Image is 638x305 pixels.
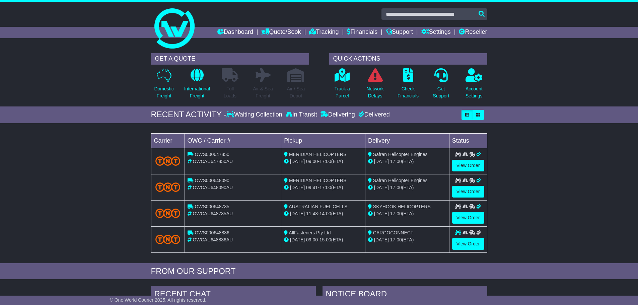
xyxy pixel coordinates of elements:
[421,27,451,38] a: Settings
[320,211,331,216] span: 14:00
[374,211,389,216] span: [DATE]
[110,297,207,303] span: © One World Courier 2025. All rights reserved.
[151,110,227,120] div: RECENT ACTIVITY -
[290,159,305,164] span: [DATE]
[365,133,449,148] td: Delivery
[154,85,173,99] p: Domestic Freight
[373,178,428,183] span: Safran Helicopter Engines
[397,68,419,103] a: CheckFinancials
[284,236,362,243] div: - (ETA)
[261,27,301,38] a: Quote/Book
[289,230,331,235] span: AllFasteners Pty Ltd
[452,160,484,171] a: View Order
[151,286,316,304] div: RECENT CHAT
[185,133,281,148] td: OWC / Carrier #
[226,111,284,119] div: Waiting Collection
[154,68,174,103] a: DomesticFreight
[309,27,339,38] a: Tracking
[319,111,357,119] div: Delivering
[390,185,402,190] span: 17:00
[386,27,413,38] a: Support
[222,85,238,99] p: Full Loads
[334,68,350,103] a: Track aParcel
[433,85,449,99] p: Get Support
[465,68,483,103] a: AccountSettings
[155,182,181,192] img: TNT_Domestic.png
[452,238,484,250] a: View Order
[284,184,362,191] div: - (ETA)
[373,152,428,157] span: Safran Helicopter Engines
[347,27,377,38] a: Financials
[151,133,185,148] td: Carrier
[151,53,309,65] div: GET A QUOTE
[284,210,362,217] div: - (ETA)
[284,111,319,119] div: In Transit
[193,211,233,216] span: OWCAU648735AU
[368,236,446,243] div: (ETA)
[155,156,181,165] img: TNT_Domestic.png
[374,237,389,242] span: [DATE]
[357,111,390,119] div: Delivered
[290,237,305,242] span: [DATE]
[253,85,273,99] p: Air & Sea Freight
[195,178,229,183] span: OWS000648090
[335,85,350,99] p: Track a Parcel
[320,159,331,164] span: 17:00
[306,237,318,242] span: 09:00
[195,152,229,157] span: OWS000647850
[193,159,233,164] span: OWCAU647850AU
[390,211,402,216] span: 17:00
[289,204,347,209] span: AUSTRALIAN FUEL CELLS
[155,235,181,244] img: TNT_Domestic.png
[368,184,446,191] div: (ETA)
[374,185,389,190] span: [DATE]
[320,237,331,242] span: 15:00
[290,185,305,190] span: [DATE]
[289,178,346,183] span: MERIDIAN HELICOPTERS
[466,85,483,99] p: Account Settings
[195,230,229,235] span: OWS000648836
[306,211,318,216] span: 11:43
[368,210,446,217] div: (ETA)
[452,212,484,224] a: View Order
[193,185,233,190] span: OWCAU648090AU
[193,237,233,242] span: OWCAU648836AU
[195,204,229,209] span: OWS000648735
[184,85,210,99] p: International Freight
[459,27,487,38] a: Reseller
[284,158,362,165] div: - (ETA)
[452,186,484,198] a: View Order
[289,152,346,157] span: MERIDIAN HELICOPTERS
[432,68,449,103] a: GetSupport
[306,159,318,164] span: 09:00
[329,53,487,65] div: QUICK ACTIONS
[366,85,383,99] p: Network Delays
[217,27,253,38] a: Dashboard
[306,185,318,190] span: 09:41
[155,209,181,218] img: TNT_Domestic.png
[398,85,419,99] p: Check Financials
[390,159,402,164] span: 17:00
[366,68,384,103] a: NetworkDelays
[368,158,446,165] div: (ETA)
[287,85,305,99] p: Air / Sea Depot
[320,185,331,190] span: 17:00
[151,266,487,276] div: FROM OUR SUPPORT
[390,237,402,242] span: 17:00
[374,159,389,164] span: [DATE]
[290,211,305,216] span: [DATE]
[373,230,414,235] span: CARGOCONNECT
[281,133,365,148] td: Pickup
[323,286,487,304] div: NOTICE BOARD
[184,68,210,103] a: InternationalFreight
[449,133,487,148] td: Status
[373,204,431,209] span: SKYHOOK HELICOPTERS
